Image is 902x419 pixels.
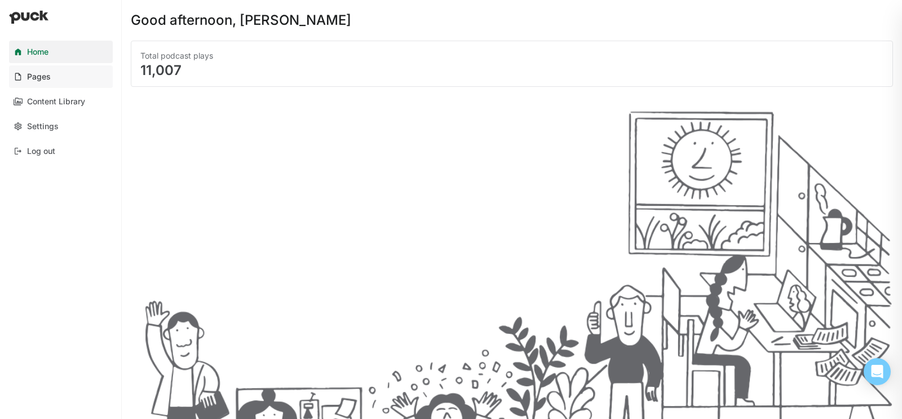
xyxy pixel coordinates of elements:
div: 11,007 [140,64,883,77]
a: Settings [9,115,113,138]
div: Settings [27,122,59,131]
div: Home [27,47,48,57]
div: Pages [27,72,51,82]
div: Total podcast plays [140,50,883,61]
div: Content Library [27,97,85,107]
a: Pages [9,65,113,88]
a: Home [9,41,113,63]
div: Log out [27,147,55,156]
div: Open Intercom Messenger [864,358,891,385]
div: Good afternoon, [PERSON_NAME] [131,14,351,27]
a: Content Library [9,90,113,113]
